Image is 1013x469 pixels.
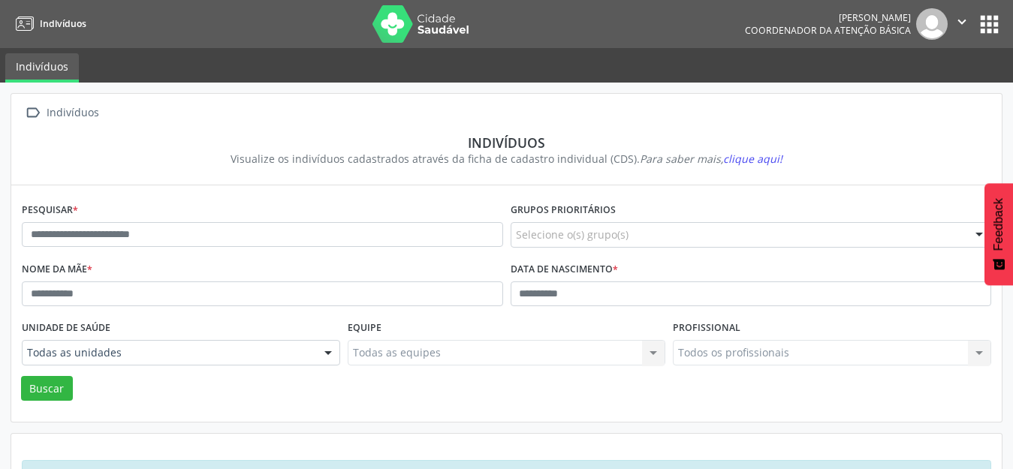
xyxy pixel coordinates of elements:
button: Feedback - Mostrar pesquisa [984,183,1013,285]
label: Unidade de saúde [22,317,110,340]
span: Coordenador da Atenção Básica [745,24,911,37]
i: Para saber mais, [640,152,782,166]
div: Indivíduos [44,102,101,124]
button: Buscar [21,376,73,401]
div: Visualize os indivíduos cadastrados através da ficha de cadastro individual (CDS). [32,151,981,167]
button: apps [976,11,1002,38]
i:  [22,102,44,124]
img: img [916,8,948,40]
a: Indivíduos [11,11,86,36]
a: Indivíduos [5,53,79,83]
label: Nome da mãe [22,258,92,281]
div: Indivíduos [32,134,981,151]
div: [PERSON_NAME] [745,11,911,24]
a:  Indivíduos [22,102,101,124]
label: Equipe [348,317,381,340]
span: Todas as unidades [27,345,309,360]
label: Profissional [673,317,740,340]
label: Grupos prioritários [511,199,616,222]
span: clique aqui! [723,152,782,166]
span: Indivíduos [40,17,86,30]
span: Selecione o(s) grupo(s) [516,227,629,242]
i:  [954,14,970,30]
label: Pesquisar [22,199,78,222]
label: Data de nascimento [511,258,618,281]
button:  [948,8,976,40]
span: Feedback [992,198,1005,251]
